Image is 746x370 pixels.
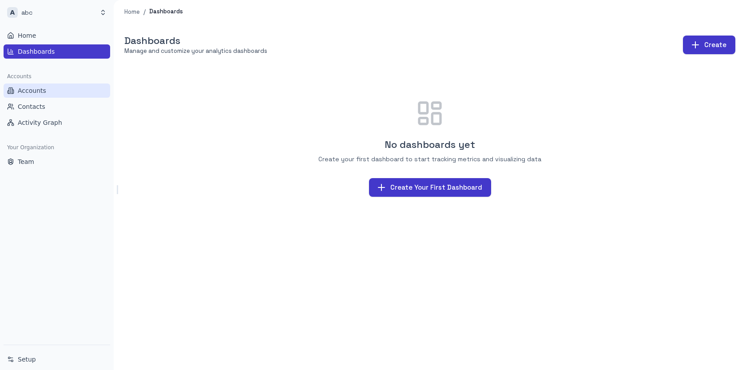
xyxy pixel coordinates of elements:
span: Activity Graph [18,118,62,127]
div: Accounts [4,69,110,84]
a: Home [124,8,140,16]
h5: No dashboards yet [385,138,475,151]
span: Accounts [18,86,46,95]
p: Dashboards [149,8,183,16]
span: Setup [18,355,36,364]
a: Contacts [4,99,110,114]
button: Aabc [4,4,110,21]
a: Team [4,155,110,169]
p: Manage and customize your analytics dashboards [124,47,267,56]
a: Accounts [4,84,110,98]
h5: Dashboards [124,34,267,47]
span: Dashboards [18,47,55,56]
span: Team [18,157,34,166]
span: A [7,7,18,18]
a: Activity Graph [4,115,110,130]
a: Dashboards [4,44,110,59]
p: abc [21,8,32,17]
a: Home [4,28,110,43]
span: Home [18,31,36,40]
span: Contacts [18,102,45,111]
button: Create Your First Dashboard [369,178,491,197]
a: Setup [4,352,110,366]
button: Create [683,36,735,54]
p: Create your first dashboard to start tracking metrics and visualizing data [318,155,541,164]
li: / [143,7,146,16]
button: Toggle Sidebar [114,185,121,194]
div: Your Organization [4,140,110,155]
